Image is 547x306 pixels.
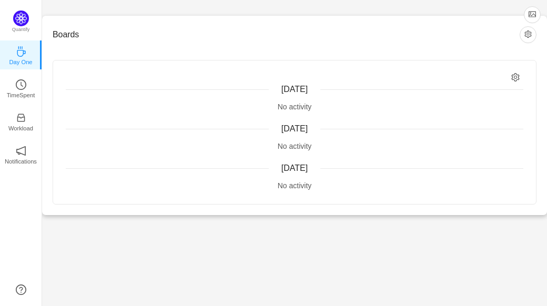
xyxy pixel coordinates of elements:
[16,83,26,93] a: icon: clock-circleTimeSpent
[511,73,520,82] i: icon: setting
[66,141,523,152] div: No activity
[13,11,29,26] img: Quantify
[281,164,308,172] span: [DATE]
[16,146,26,156] i: icon: notification
[16,113,26,123] i: icon: inbox
[7,90,35,100] p: TimeSpent
[5,157,37,166] p: Notifications
[16,46,26,57] i: icon: coffee
[16,79,26,90] i: icon: clock-circle
[16,149,26,159] a: icon: notificationNotifications
[8,124,33,133] p: Workload
[66,101,523,113] div: No activity
[520,26,536,43] button: icon: setting
[16,284,26,295] a: icon: question-circle
[53,29,520,40] h3: Boards
[66,180,523,191] div: No activity
[16,49,26,60] a: icon: coffeeDay One
[281,85,308,94] span: [DATE]
[524,6,541,23] button: icon: picture
[281,124,308,133] span: [DATE]
[16,116,26,126] a: icon: inboxWorkload
[9,57,32,67] p: Day One
[12,26,30,34] p: Quantify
